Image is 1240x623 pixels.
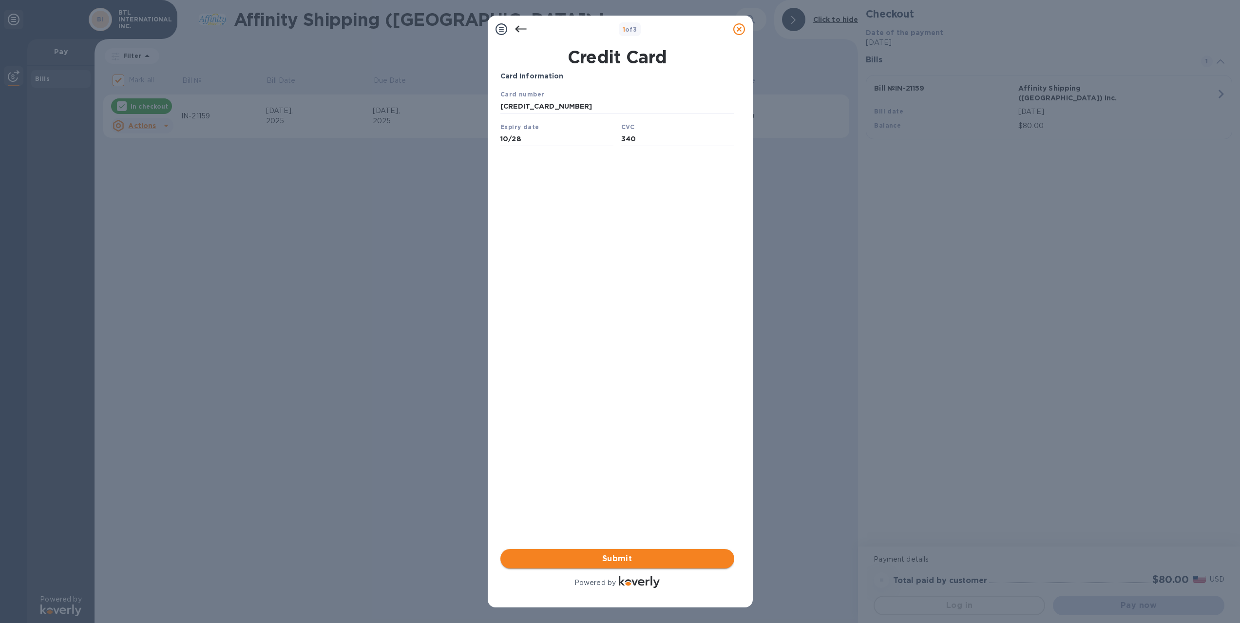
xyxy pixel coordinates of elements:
iframe: Your browser does not support iframes [500,89,734,147]
h1: Credit Card [496,47,738,67]
button: Submit [500,549,734,568]
p: Powered by [574,578,616,588]
img: Logo [619,576,660,588]
span: Submit [508,553,726,565]
b: Card Information [500,72,564,80]
b: of 3 [623,26,637,33]
span: 1 [623,26,625,33]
